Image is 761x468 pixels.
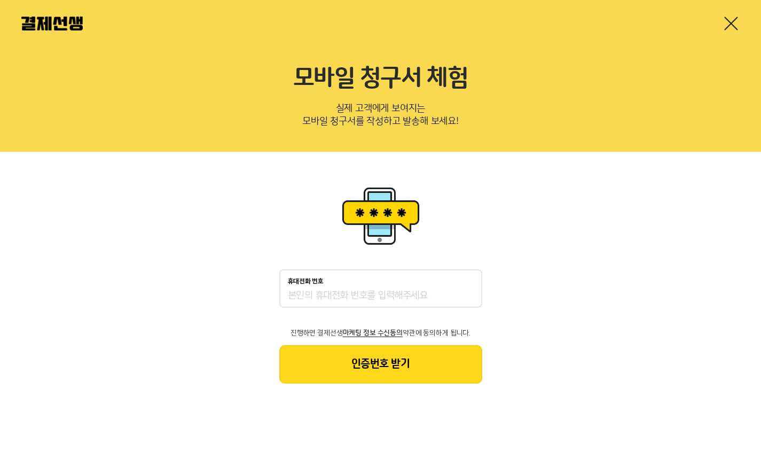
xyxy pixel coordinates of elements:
h2: 모바일 청구서 체험 [21,64,740,93]
span: 마케팅 정보 수신동의 [343,329,403,337]
img: 결제선생 [21,17,83,30]
button: 인증번호 받기 [279,345,482,384]
p: 실제 고객에게 보여지는 모바일 청구서를 작성하고 발송해 보세요! [21,99,740,135]
p: 휴대전화 번호 [288,278,324,285]
input: 휴대전화 번호 [288,290,474,302]
img: 휴대폰인증 이미지 [338,184,423,248]
p: 진행하면 결제선생 약관에 동의하게 됩니다. [279,329,482,337]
